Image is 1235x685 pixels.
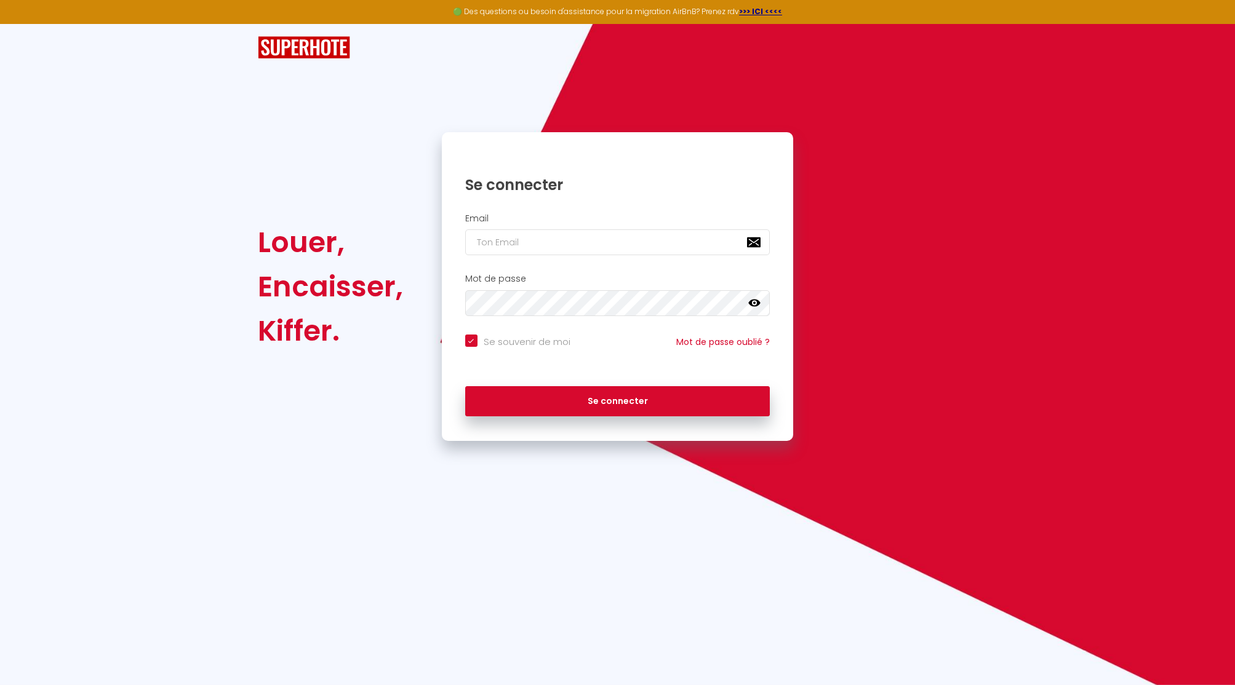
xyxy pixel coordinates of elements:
input: Ton Email [465,229,770,255]
img: SuperHote logo [258,36,350,59]
a: Mot de passe oublié ? [676,336,770,348]
h2: Mot de passe [465,274,770,284]
div: Encaisser, [258,264,403,309]
h2: Email [465,213,770,224]
button: Se connecter [465,386,770,417]
div: Louer, [258,220,403,264]
h1: Se connecter [465,175,770,194]
a: >>> ICI <<<< [739,6,782,17]
div: Kiffer. [258,309,403,353]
